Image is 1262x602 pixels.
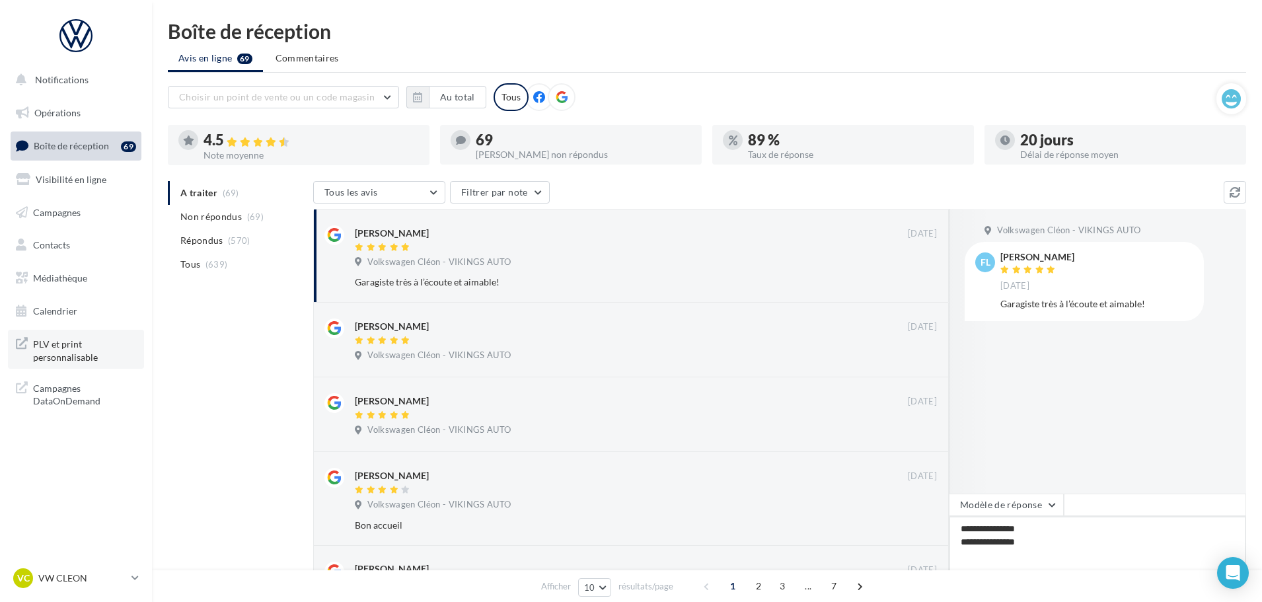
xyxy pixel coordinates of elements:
[476,133,691,147] div: 69
[276,52,339,65] span: Commentaires
[406,86,486,108] button: Au total
[17,572,30,585] span: VC
[355,469,429,482] div: [PERSON_NAME]
[247,211,264,222] span: (69)
[36,174,106,185] span: Visibilité en ligne
[8,231,144,259] a: Contacts
[8,132,144,160] a: Boîte de réception69
[618,580,673,593] span: résultats/page
[578,578,612,597] button: 10
[355,276,851,289] div: Garagiste très à l’écoute et aimable!
[476,150,691,159] div: [PERSON_NAME] non répondus
[823,576,844,597] span: 7
[168,21,1246,41] div: Boîte de réception
[38,572,126,585] p: VW CLEON
[541,580,571,593] span: Afficher
[8,374,144,413] a: Campagnes DataOnDemand
[748,150,963,159] div: Taux de réponse
[355,562,429,576] div: [PERSON_NAME]
[908,228,937,240] span: [DATE]
[34,107,81,118] span: Opérations
[8,166,144,194] a: Visibilité en ligne
[367,424,511,436] span: Volkswagen Cléon - VIKINGS AUTO
[1020,150,1236,159] div: Délai de réponse moyen
[367,350,511,361] span: Volkswagen Cléon - VIKINGS AUTO
[494,83,529,111] div: Tous
[8,99,144,127] a: Opérations
[204,151,419,160] div: Note moyenne
[33,272,87,283] span: Médiathèque
[429,86,486,108] button: Au total
[180,210,242,223] span: Non répondus
[748,576,769,597] span: 2
[168,86,399,108] button: Choisir un point de vente ou un code magasin
[355,395,429,408] div: [PERSON_NAME]
[33,206,81,217] span: Campagnes
[205,259,228,270] span: (639)
[33,305,77,317] span: Calendrier
[908,321,937,333] span: [DATE]
[35,74,89,85] span: Notifications
[1000,280,1029,292] span: [DATE]
[33,379,136,408] span: Campagnes DataOnDemand
[908,470,937,482] span: [DATE]
[204,133,419,148] div: 4.5
[798,576,819,597] span: ...
[228,235,250,246] span: (570)
[997,225,1140,237] span: Volkswagen Cléon - VIKINGS AUTO
[772,576,793,597] span: 3
[8,66,139,94] button: Notifications
[33,239,70,250] span: Contacts
[1000,252,1074,262] div: [PERSON_NAME]
[1217,557,1249,589] div: Open Intercom Messenger
[355,320,429,333] div: [PERSON_NAME]
[450,181,550,204] button: Filtrer par note
[324,186,378,198] span: Tous les avis
[908,564,937,576] span: [DATE]
[1020,133,1236,147] div: 20 jours
[949,494,1064,516] button: Modèle de réponse
[722,576,743,597] span: 1
[11,566,141,591] a: VC VW CLEON
[355,227,429,240] div: [PERSON_NAME]
[180,234,223,247] span: Répondus
[121,141,136,152] div: 69
[367,256,511,268] span: Volkswagen Cléon - VIKINGS AUTO
[8,330,144,369] a: PLV et print personnalisable
[1000,297,1193,311] div: Garagiste très à l’écoute et aimable!
[33,335,136,363] span: PLV et print personnalisable
[367,499,511,511] span: Volkswagen Cléon - VIKINGS AUTO
[313,181,445,204] button: Tous les avis
[748,133,963,147] div: 89 %
[981,256,990,269] span: FL
[179,91,375,102] span: Choisir un point de vente ou un code magasin
[8,199,144,227] a: Campagnes
[8,297,144,325] a: Calendrier
[908,396,937,408] span: [DATE]
[180,258,200,271] span: Tous
[8,264,144,292] a: Médiathèque
[34,140,109,151] span: Boîte de réception
[355,519,851,532] div: Bon accueil
[584,582,595,593] span: 10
